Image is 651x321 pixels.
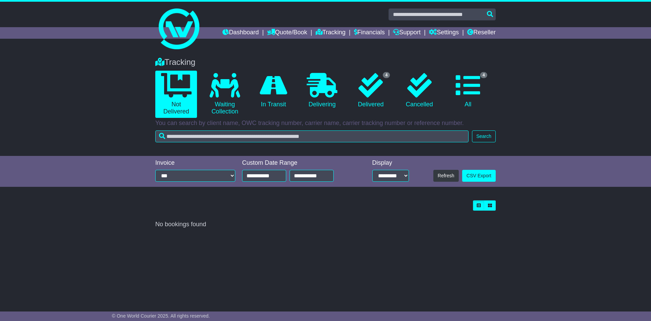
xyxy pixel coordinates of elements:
div: Invoice [155,159,235,167]
div: Display [372,159,409,167]
p: You can search by client name, OWC tracking number, carrier name, carrier tracking number or refe... [155,120,496,127]
span: 4 [383,72,390,78]
a: 4 Delivered [350,71,392,111]
a: Quote/Book [267,27,307,39]
div: Custom Date Range [242,159,351,167]
div: Tracking [152,57,499,67]
button: Search [472,130,496,142]
a: Tracking [316,27,346,39]
a: CSV Export [462,170,496,182]
a: Waiting Collection [204,71,245,118]
a: 4 All [447,71,489,111]
a: Not Delivered [155,71,197,118]
span: © One World Courier 2025. All rights reserved. [112,313,210,319]
a: Financials [354,27,385,39]
a: Support [393,27,420,39]
a: Delivering [301,71,343,111]
a: In Transit [253,71,294,111]
a: Settings [429,27,459,39]
span: 4 [480,72,487,78]
a: Dashboard [222,27,259,39]
a: Reseller [467,27,496,39]
button: Refresh [433,170,459,182]
a: Cancelled [398,71,440,111]
div: No bookings found [155,221,496,228]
